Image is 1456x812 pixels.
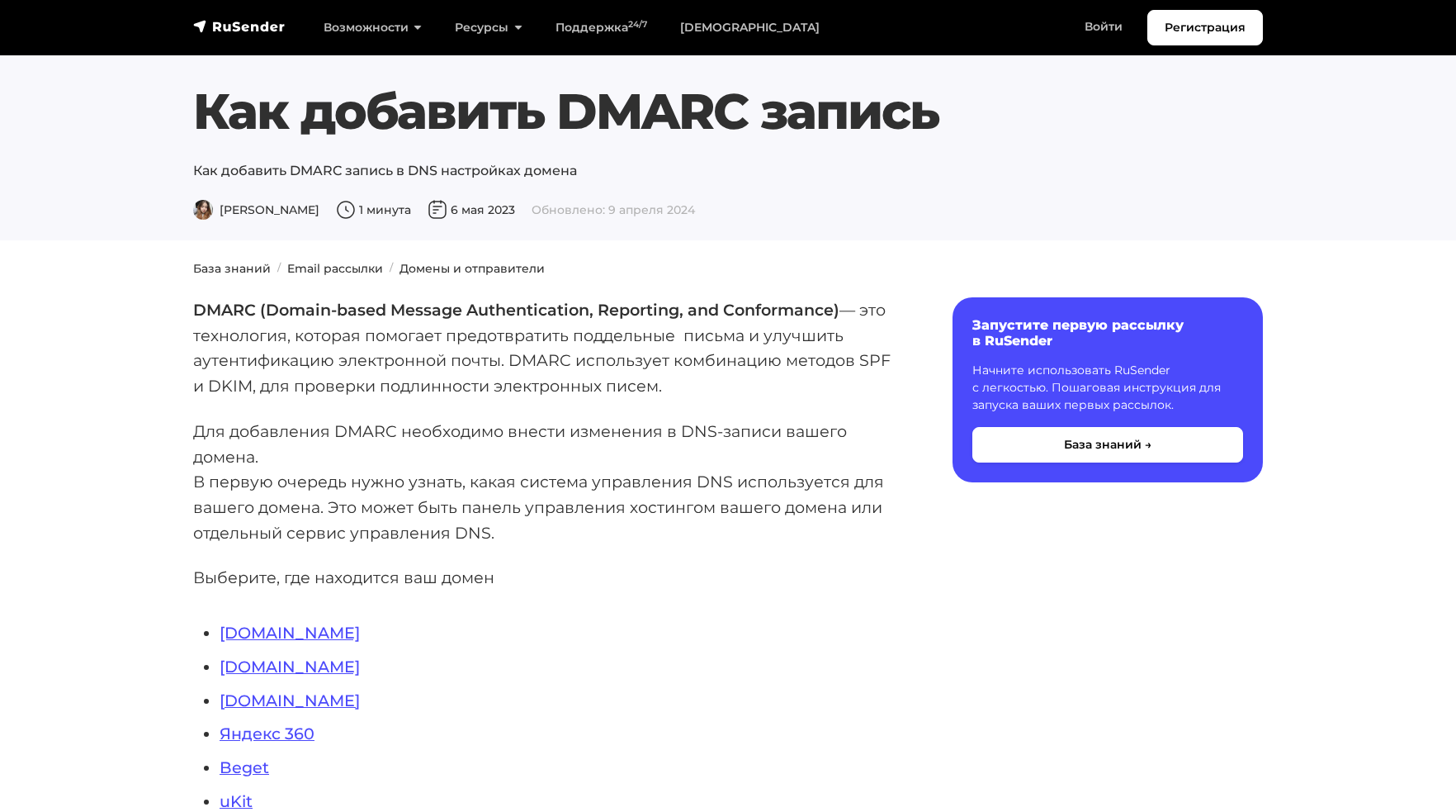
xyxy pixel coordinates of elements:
[664,11,836,45] a: [DEMOGRAPHIC_DATA]
[193,297,900,399] p: — это технология, которая помогает предотвратить поддельные письма и улучшить аутентификацию элек...
[193,18,286,35] img: RuSender
[193,82,1263,141] h1: Как добавить DMARC запись
[287,261,383,276] a: Email рассылки
[1147,10,1263,45] a: Регистрация
[183,260,1273,278] nav: breadcrumb
[438,11,538,45] a: Ресурсы
[628,19,647,30] sup: 24/7
[399,261,545,276] a: Домены и отправители
[972,427,1243,463] button: База знаний →
[307,11,438,45] a: Возможности
[193,202,319,217] span: [PERSON_NAME]
[193,161,1263,181] p: Как добавить DMARC запись в DNS настройках домена
[972,317,1243,349] h6: Запустите первую рассылку в RuSender
[193,565,900,591] p: Выберите, где находится ваш домен
[336,200,356,220] img: Время чтения
[428,202,515,217] span: 6 мая 2023
[193,261,271,276] a: База знаний
[336,202,411,217] span: 1 минута
[220,691,360,710] a: [DOMAIN_NAME]
[1068,10,1139,44] a: Войти
[532,202,695,217] span: Обновлено: 9 апреля 2024
[193,300,839,320] strong: DMARC (Domain-based Message Authentication, Reporting, and Conformance)
[539,11,664,45] a: Поддержка24/7
[220,757,269,777] a: Beget
[220,724,314,743] a: Яндекс 360
[972,362,1243,414] p: Начните использовать RuSender с легкостью. Пошаговая инструкция для запуска ваших первых рассылок.
[193,419,900,546] p: Для добавления DMARC необходимо внести изменения в DNS-записи вашего домена. В первую очередь нуж...
[220,623,360,643] a: [DOMAIN_NAME]
[220,657,360,677] a: [DOMAIN_NAME]
[953,297,1263,482] a: Запустите первую рассылку в RuSender Начните использовать RuSender с легкостью. Пошаговая инструк...
[220,791,253,811] a: uKit
[428,200,447,220] img: Дата публикации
